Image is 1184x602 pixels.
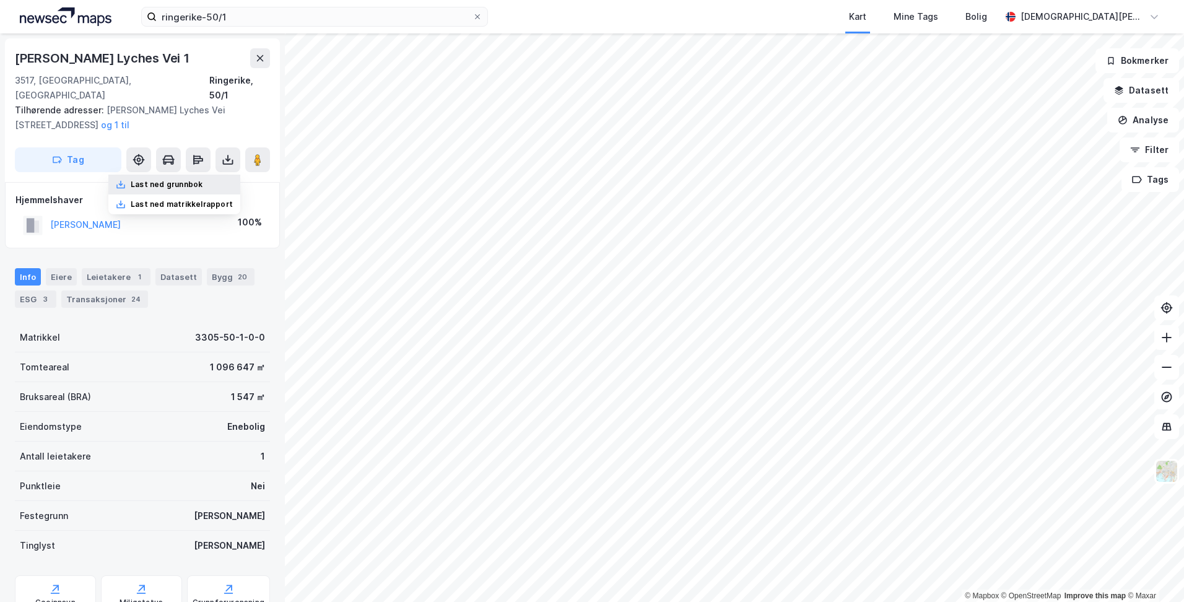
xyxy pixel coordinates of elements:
[210,360,265,375] div: 1 096 647 ㎡
[155,268,202,286] div: Datasett
[194,508,265,523] div: [PERSON_NAME]
[15,48,192,68] div: [PERSON_NAME] Lyches Vei 1
[15,290,56,308] div: ESG
[39,293,51,305] div: 3
[207,268,255,286] div: Bygg
[1122,543,1184,602] iframe: Chat Widget
[235,271,250,283] div: 20
[15,73,209,103] div: 3517, [GEOGRAPHIC_DATA], [GEOGRAPHIC_DATA]
[15,103,260,133] div: [PERSON_NAME] Lyches Vei [STREET_ADDRESS]
[20,538,55,553] div: Tinglyst
[227,419,265,434] div: Enebolig
[46,268,77,286] div: Eiere
[20,508,68,523] div: Festegrunn
[20,7,111,26] img: logo.a4113a55bc3d86da70a041830d287a7e.svg
[251,479,265,494] div: Nei
[894,9,938,24] div: Mine Tags
[238,215,262,230] div: 100%
[133,271,146,283] div: 1
[20,360,69,375] div: Tomteareal
[965,9,987,24] div: Bolig
[20,419,82,434] div: Eiendomstype
[15,105,107,115] span: Tilhørende adresser:
[20,390,91,404] div: Bruksareal (BRA)
[1103,78,1179,103] button: Datasett
[82,268,150,286] div: Leietakere
[209,73,270,103] div: Ringerike, 50/1
[131,180,202,190] div: Last ned grunnbok
[194,538,265,553] div: [PERSON_NAME]
[1155,460,1178,483] img: Z
[1095,48,1179,73] button: Bokmerker
[157,7,472,26] input: Søk på adresse, matrikkel, gårdeiere, leietakere eller personer
[1121,167,1179,192] button: Tags
[61,290,148,308] div: Transaksjoner
[1122,543,1184,602] div: Kontrollprogram for chat
[1021,9,1144,24] div: [DEMOGRAPHIC_DATA][PERSON_NAME]
[129,293,143,305] div: 24
[15,193,269,207] div: Hjemmelshaver
[15,147,121,172] button: Tag
[1064,591,1126,600] a: Improve this map
[131,199,233,209] div: Last ned matrikkelrapport
[231,390,265,404] div: 1 547 ㎡
[965,591,999,600] a: Mapbox
[261,449,265,464] div: 1
[1120,137,1179,162] button: Filter
[195,330,265,345] div: 3305-50-1-0-0
[849,9,866,24] div: Kart
[15,268,41,286] div: Info
[1107,108,1179,133] button: Analyse
[1001,591,1061,600] a: OpenStreetMap
[20,330,60,345] div: Matrikkel
[20,449,91,464] div: Antall leietakere
[20,479,61,494] div: Punktleie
